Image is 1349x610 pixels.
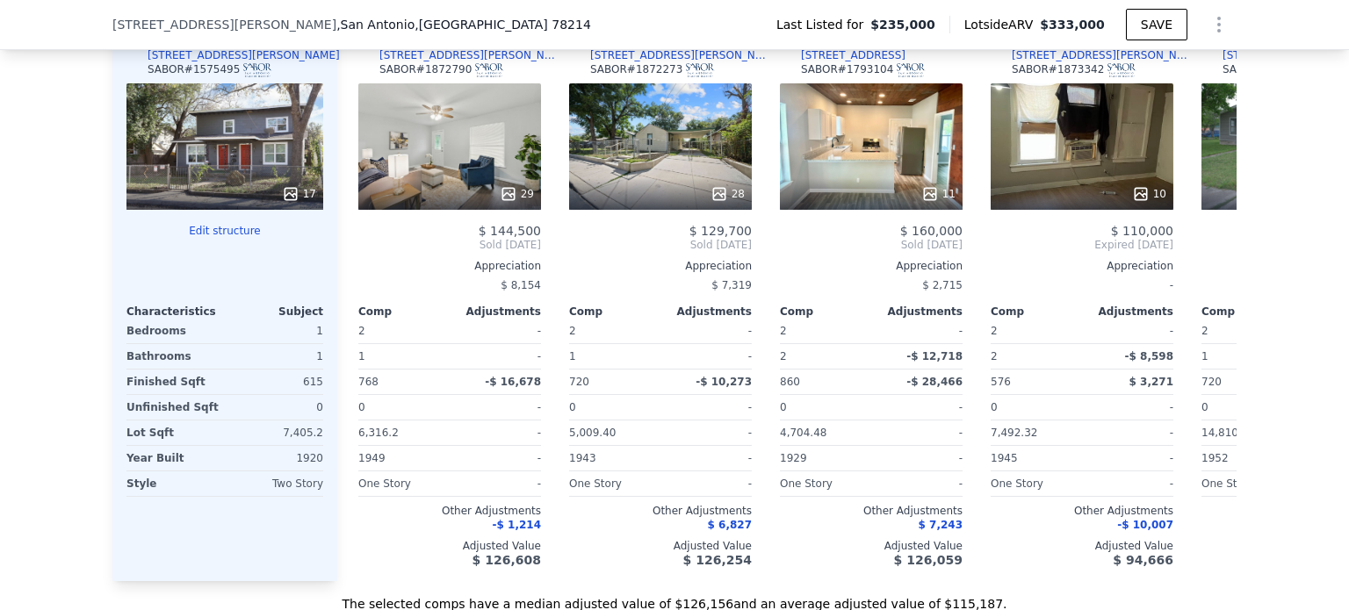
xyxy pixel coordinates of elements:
span: $ 7,319 [711,279,752,291]
div: Two Story [228,471,323,496]
a: [STREET_ADDRESS][PERSON_NAME] [358,48,562,62]
span: 860 [780,376,800,388]
div: - [875,420,963,445]
div: 1 [358,344,446,369]
span: $235,000 [870,16,935,33]
div: SABOR # 1872273 [590,62,715,77]
span: , [GEOGRAPHIC_DATA] 78214 [415,18,591,32]
a: [STREET_ADDRESS][PERSON_NAME] [991,48,1194,62]
span: 2 [569,325,576,337]
span: 2 [991,325,998,337]
div: 17 [282,185,316,203]
span: $ 160,000 [900,224,963,238]
div: - [1086,420,1173,445]
div: Appreciation [358,259,541,273]
div: - [453,471,541,496]
span: 2 [1201,325,1208,337]
img: SABOR Logo [686,63,715,77]
div: 1949 [358,446,446,470]
span: $ 110,000 [1111,224,1173,238]
div: 0 [228,395,323,420]
div: Unfinished Sqft [126,395,221,420]
span: $ 2,715 [922,279,963,291]
a: [STREET_ADDRESS][PERSON_NAME] [569,48,773,62]
div: One Story [358,471,446,496]
div: Characteristics [126,305,225,319]
span: 0 [991,401,998,413]
span: 720 [569,376,589,388]
span: , San Antonio [336,16,591,33]
div: 1952 [1201,446,1289,470]
div: - [875,446,963,470]
div: One Story [569,471,657,496]
button: Show Options [1201,7,1237,42]
span: 720 [1201,376,1222,388]
div: - [1086,395,1173,420]
div: - [664,344,752,369]
div: One Story [991,471,1078,496]
span: $ 8,154 [501,279,541,291]
div: Adjustments [450,305,541,319]
span: -$ 16,678 [485,376,541,388]
a: [STREET_ADDRESS] [1201,48,1327,62]
div: Appreciation [569,259,752,273]
div: - [453,420,541,445]
div: - [1086,446,1173,470]
div: [STREET_ADDRESS] [1223,48,1327,62]
span: -$ 12,718 [906,350,963,362]
div: - [664,319,752,343]
div: Comp [780,305,871,319]
span: 0 [1201,401,1208,413]
span: $ 94,666 [1113,553,1173,567]
span: $ 144,500 [479,224,541,238]
div: - [664,395,752,420]
div: Lot Sqft [126,420,221,445]
div: 1 [228,344,323,369]
span: Last Listed for [776,16,870,33]
span: -$ 28,466 [906,376,963,388]
span: 6,316.2 [358,427,399,439]
div: - [875,319,963,343]
div: - [991,273,1173,298]
div: Style [126,471,221,496]
span: 5,009.40 [569,427,616,439]
div: Other Adjustments [780,504,963,518]
div: Finished Sqft [126,370,221,394]
div: Subject [225,305,323,319]
div: 1945 [991,446,1078,470]
span: 4,704.48 [780,427,826,439]
span: Expired [DATE] [991,238,1173,252]
span: 0 [358,401,365,413]
div: - [453,344,541,369]
span: $ 126,608 [473,553,541,567]
span: $ 7,243 [919,519,963,531]
div: Adjusted Value [358,539,541,553]
span: Sold [DATE] [780,238,963,252]
img: SABOR Logo [897,63,926,77]
div: SABOR # 1854749 [1223,62,1347,77]
div: - [875,471,963,496]
div: - [664,471,752,496]
div: - [1086,471,1173,496]
span: Lotside ARV [964,16,1040,33]
div: Adjustments [871,305,963,319]
span: 0 [780,401,787,413]
span: -$ 10,273 [696,376,752,388]
div: 10 [1132,185,1166,203]
div: Bedrooms [126,319,221,343]
span: 2 [780,325,787,337]
span: Sold [DATE] [569,238,752,252]
span: $ 126,254 [683,553,752,567]
div: 1 [569,344,657,369]
div: [STREET_ADDRESS][PERSON_NAME] [148,48,340,62]
span: 7,492.32 [991,427,1037,439]
img: SABOR Logo [475,63,504,77]
span: 14,810.40 [1201,427,1255,439]
div: 1943 [569,446,657,470]
div: One Story [780,471,868,496]
span: 2 [358,325,365,337]
div: Adjusted Value [569,539,752,553]
div: [STREET_ADDRESS][PERSON_NAME] [590,48,773,62]
div: Appreciation [780,259,963,273]
div: - [664,420,752,445]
